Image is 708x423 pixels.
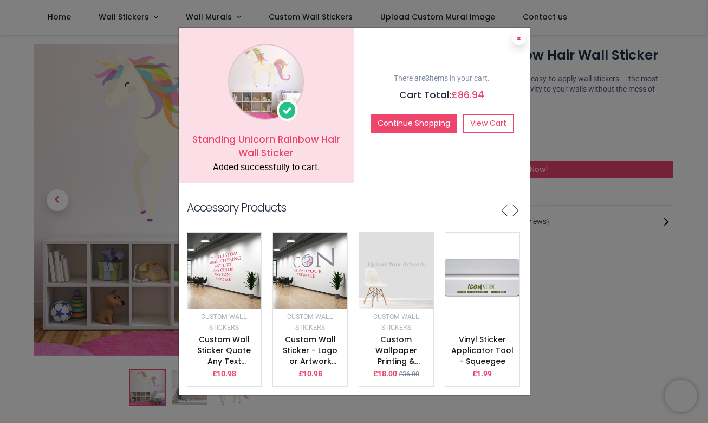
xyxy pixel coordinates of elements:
span: 86.94 [458,88,484,101]
span: £ [451,88,484,101]
a: Custom Wall Stickers [287,312,333,331]
p: £ [373,369,397,380]
p: £ [472,369,492,380]
small: Custom Wall Stickers [287,313,333,331]
a: Custom Wall Stickers [373,312,419,331]
p: There are items in your cart. [362,73,522,84]
img: image_512 [273,233,347,309]
img: image_1024 [228,44,304,120]
small: Custom Wall Stickers [373,313,419,331]
button: Continue Shopping [371,114,457,133]
a: Custom Wall Sticker - Logo or Artwork Printing - Upload your design [283,334,337,398]
h5: Standing Unicorn Rainbow Hair Wall Sticker [187,133,346,159]
h5: Cart Total: [362,88,522,102]
img: image_512 [359,233,433,309]
a: Custom Wallpaper Printing & Custom Wall Murals [371,334,421,387]
span: 1.99 [477,369,492,378]
a: View Cart [463,114,514,133]
div: Added successfully to cart. [187,162,346,174]
a: Custom Wall Sticker Quote Any Text & Colour - Vinyl Lettering [193,334,255,387]
span: 18.00 [378,369,397,378]
p: £ [298,369,322,380]
img: image_512 [187,233,262,309]
small: £ [399,370,419,379]
b: 3 [425,74,430,82]
p: £ [212,369,236,380]
a: Custom Wall Stickers [201,312,247,331]
a: Vinyl Sticker Applicator Tool - Squeegee [451,334,514,366]
span: 10.98 [303,369,322,378]
small: Custom Wall Stickers [201,313,247,331]
span: 10.98 [217,369,236,378]
img: image_512 [445,233,519,319]
p: Accessory Products [187,200,286,215]
span: 36.00 [402,370,419,378]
